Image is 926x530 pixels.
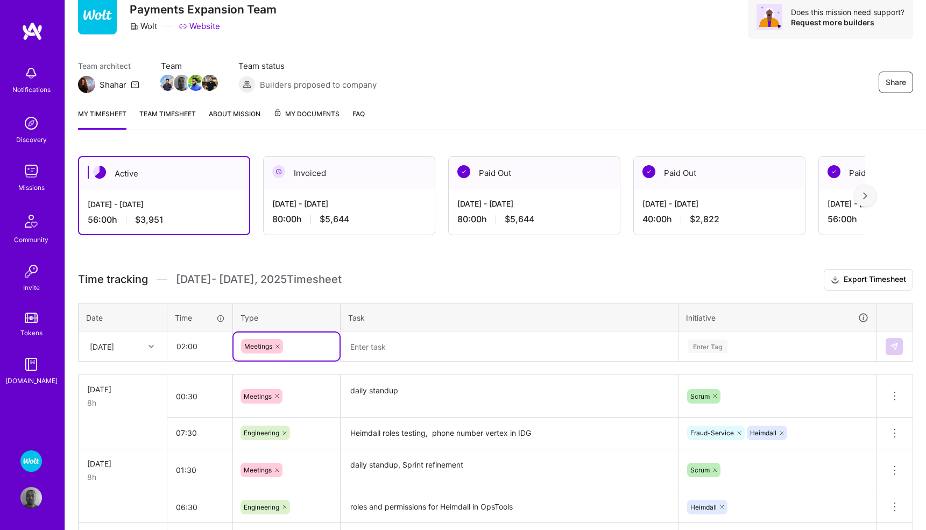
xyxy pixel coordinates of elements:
[272,198,426,209] div: [DATE] - [DATE]
[642,198,796,209] div: [DATE] - [DATE]
[244,429,279,437] span: Engineering
[342,419,677,448] textarea: Heimdall roles testing, phone number vertex in IDG
[175,312,225,323] div: Time
[179,20,220,32] a: Website
[167,419,232,447] input: HH:MM
[791,17,904,27] div: Request more builders
[260,79,377,90] span: Builders proposed to company
[5,375,58,386] div: [DOMAIN_NAME]
[87,458,158,469] div: [DATE]
[88,214,241,225] div: 56:00 h
[879,72,913,93] button: Share
[831,274,839,286] i: icon Download
[188,75,204,91] img: Team Member Avatar
[87,471,158,483] div: 8h
[168,332,232,361] input: HH:MM
[244,503,279,511] span: Engineering
[757,4,782,30] img: Avatar
[686,312,869,324] div: Initiative
[14,234,48,245] div: Community
[244,466,272,474] span: Meetings
[233,303,341,331] th: Type
[18,487,45,508] a: User Avatar
[20,327,43,338] div: Tokens
[100,79,126,90] div: Shahar
[20,62,42,84] img: bell
[20,450,42,472] img: Wolt - Fintech: Payments Expansion Team
[22,22,43,41] img: logo
[642,165,655,178] img: Paid Out
[161,60,217,72] span: Team
[78,273,148,286] span: Time tracking
[12,84,51,95] div: Notifications
[139,108,196,130] a: Team timesheet
[78,108,126,130] a: My timesheet
[273,108,340,130] a: My Documents
[238,60,377,72] span: Team status
[79,157,249,190] div: Active
[457,214,611,225] div: 80:00 h
[176,273,342,286] span: [DATE] - [DATE] , 2025 Timesheet
[130,3,277,16] h3: Payments Expansion Team
[20,260,42,282] img: Invite
[20,354,42,375] img: guide book
[690,466,710,474] span: Scrum
[23,282,40,293] div: Invite
[18,208,44,234] img: Community
[828,165,840,178] img: Paid Out
[690,503,717,511] span: Heimdall
[160,75,176,91] img: Team Member Avatar
[202,75,218,91] img: Team Member Avatar
[87,384,158,395] div: [DATE]
[135,214,164,225] span: $3,951
[20,160,42,182] img: teamwork
[341,303,678,331] th: Task
[189,74,203,92] a: Team Member Avatar
[130,20,157,32] div: Wolt
[642,214,796,225] div: 40:00 h
[272,214,426,225] div: 80:00 h
[130,22,138,31] i: icon CompanyGray
[264,157,435,189] div: Invoiced
[320,214,349,225] span: $5,644
[886,77,906,88] span: Share
[78,60,139,72] span: Team architect
[342,376,677,416] textarea: daily standup
[273,108,340,120] span: My Documents
[824,269,913,291] button: Export Timesheet
[20,487,42,508] img: User Avatar
[167,456,232,484] input: HH:MM
[791,7,904,17] div: Does this mission need support?
[750,429,776,437] span: Heimdall
[457,165,470,178] img: Paid Out
[18,182,45,193] div: Missions
[209,108,260,130] a: About Mission
[688,338,727,355] div: Enter Tag
[90,341,114,352] div: [DATE]
[88,199,241,210] div: [DATE] - [DATE]
[352,108,365,130] a: FAQ
[25,313,38,323] img: tokens
[342,450,677,491] textarea: daily standup, Sprint refinement
[79,303,167,331] th: Date
[238,76,256,93] img: Builders proposed to company
[167,382,232,411] input: HH:MM
[175,74,189,92] a: Team Member Avatar
[863,192,867,200] img: right
[449,157,620,189] div: Paid Out
[457,198,611,209] div: [DATE] - [DATE]
[16,134,47,145] div: Discovery
[203,74,217,92] a: Team Member Avatar
[505,214,534,225] span: $5,644
[690,214,719,225] span: $2,822
[131,80,139,89] i: icon Mail
[93,166,106,179] img: Active
[244,342,272,350] span: Meetings
[20,112,42,134] img: discovery
[18,450,45,472] a: Wolt - Fintech: Payments Expansion Team
[690,429,734,437] span: Fraud-Service
[272,165,285,178] img: Invoiced
[167,493,232,521] input: HH:MM
[87,397,158,408] div: 8h
[244,392,272,400] span: Meetings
